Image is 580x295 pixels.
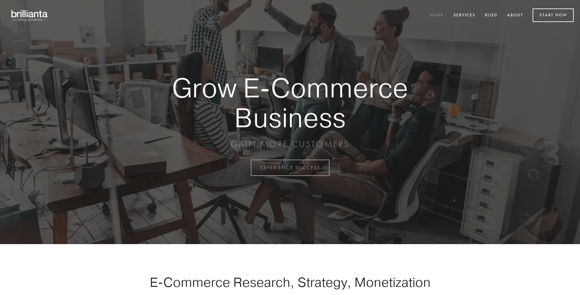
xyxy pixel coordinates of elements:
p: GAIN MORE CUSTOMERS [150,139,430,150]
img: brillianta - research, strategy, marketing [6,6,53,25]
h1: E-Commerce Research, Strategy, Monetization [130,274,450,290]
a: EXPERIENCE SUCCESS [251,160,330,176]
strong: Grow E-Commerce Business [150,73,430,132]
a: Start Now [533,8,574,22]
a: Home [426,10,448,21]
a: About [503,10,527,21]
a: Services [449,10,480,21]
a: Blog [481,10,502,21]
